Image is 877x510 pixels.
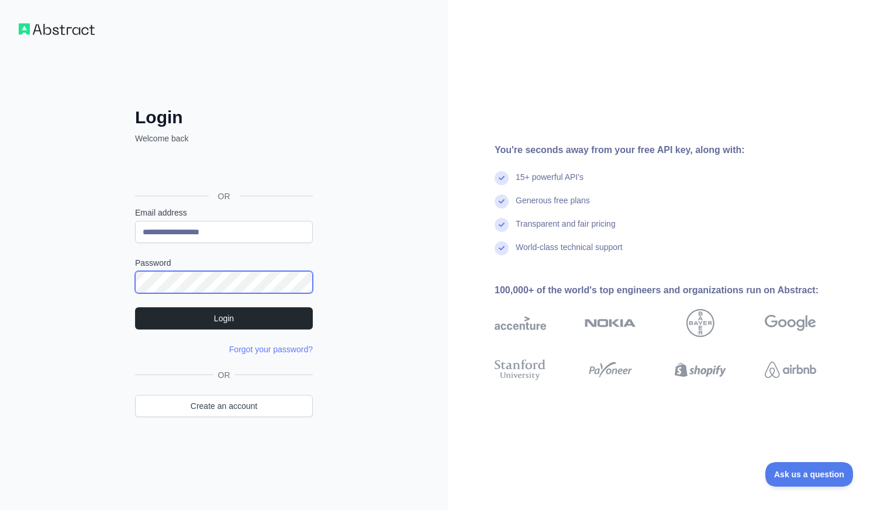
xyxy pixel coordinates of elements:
[675,357,726,383] img: shopify
[135,257,313,269] label: Password
[516,241,623,265] div: World-class technical support
[516,195,590,218] div: Generous free plans
[19,23,95,35] img: Workflow
[516,171,583,195] div: 15+ powerful API's
[495,171,509,185] img: check mark
[686,309,714,337] img: bayer
[495,195,509,209] img: check mark
[585,357,636,383] img: payoneer
[135,307,313,329] button: Login
[495,283,854,297] div: 100,000+ of the world's top engineers and organizations run on Abstract:
[495,241,509,255] img: check mark
[229,345,313,354] a: Forgot your password?
[209,190,240,202] span: OR
[495,143,854,157] div: You're seconds away from your free API key, along with:
[213,369,235,381] span: OR
[585,309,636,337] img: nokia
[765,357,816,383] img: airbnb
[516,218,616,241] div: Transparent and fair pricing
[765,462,854,487] iframe: Toggle Customer Support
[129,157,316,183] iframe: Sign in with Google Button
[135,207,313,218] label: Email address
[765,309,816,337] img: google
[495,309,546,337] img: accenture
[135,107,313,128] h2: Login
[495,357,546,383] img: stanford university
[495,218,509,232] img: check mark
[135,395,313,417] a: Create an account
[135,133,313,144] p: Welcome back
